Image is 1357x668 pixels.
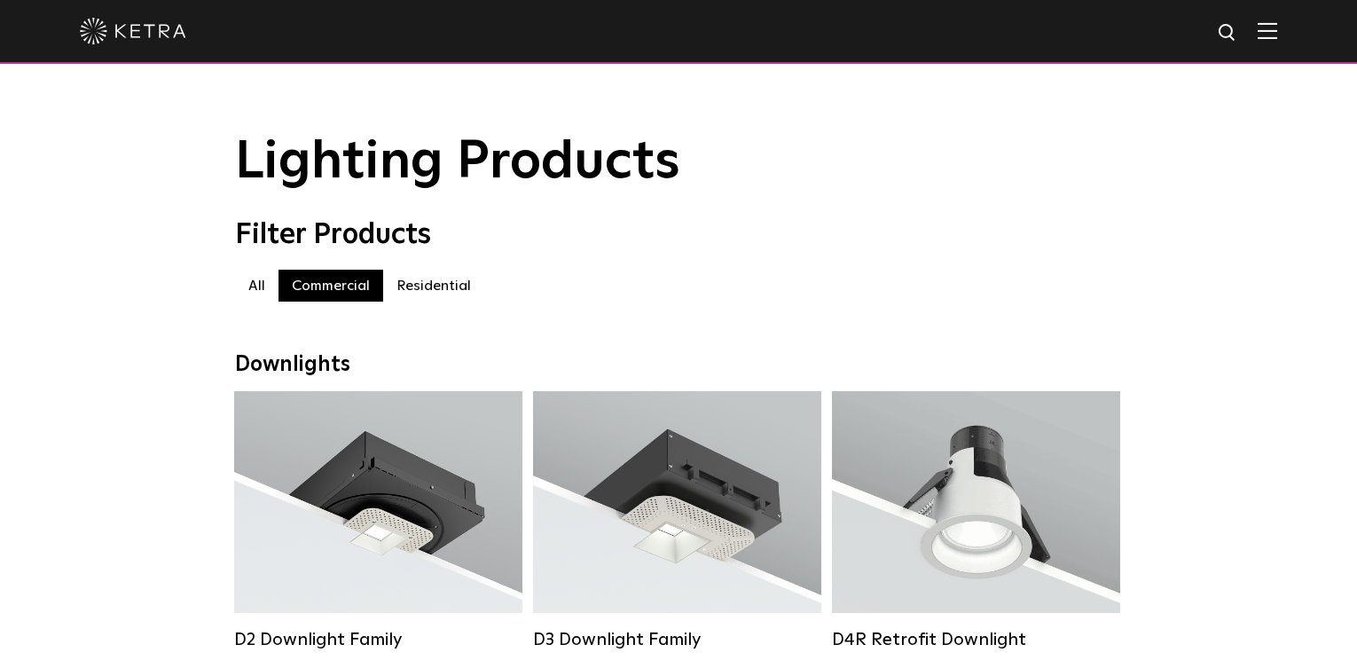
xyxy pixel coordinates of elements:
a: D3 Downlight Family Lumen Output:700 / 900 / 1100Colors:White / Black / Silver / Bronze / Paintab... [533,391,821,648]
div: D3 Downlight Family [533,629,821,650]
span: Lighting Products [235,136,680,189]
img: search icon [1217,22,1239,44]
label: Commercial [278,270,383,302]
label: Residential [383,270,484,302]
div: D2 Downlight Family [234,629,522,650]
a: D4R Retrofit Downlight Lumen Output:800Colors:White / BlackBeam Angles:15° / 25° / 40° / 60°Watta... [832,391,1120,648]
img: Hamburger%20Nav.svg [1258,22,1277,39]
div: Filter Products [235,218,1122,252]
label: All [235,270,278,302]
a: D2 Downlight Family Lumen Output:1200Colors:White / Black / Gloss Black / Silver / Bronze / Silve... [234,391,522,648]
div: Downlights [235,352,1122,378]
img: ketra-logo-2019-white [80,18,186,44]
div: D4R Retrofit Downlight [832,629,1120,650]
